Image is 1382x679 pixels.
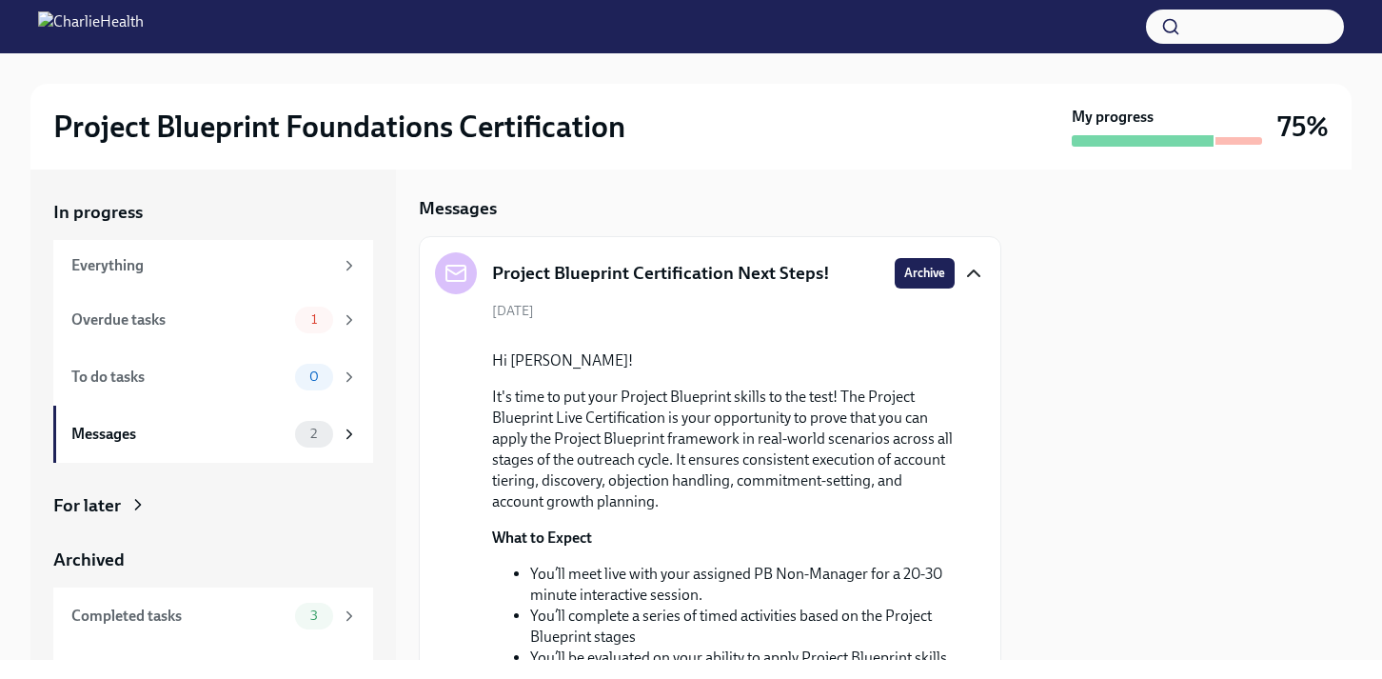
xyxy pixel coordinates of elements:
[895,258,955,289] button: Archive
[53,108,625,146] h2: Project Blueprint Foundations Certification
[492,529,592,547] strong: What to Expect
[299,427,328,441] span: 2
[299,609,329,623] span: 3
[492,387,955,512] p: It's time to put your Project Blueprint skills to the test! The Project Blueprint Live Certificat...
[530,564,955,606] li: You’ll meet live with your assigned PB Non-Manager for a 20-30 minute interactive session.
[71,367,287,388] div: To do tasks
[53,493,121,518] div: For later
[1277,110,1329,144] h3: 75%
[300,312,328,327] span: 1
[53,349,373,406] a: To do tasks0
[38,11,144,42] img: CharlieHealth
[492,302,534,320] span: [DATE]
[492,261,830,286] h5: Project Blueprint Certification Next Steps!
[53,291,373,349] a: Overdue tasks1
[71,606,287,627] div: Completed tasks
[53,548,373,572] a: Archived
[53,200,373,225] a: In progress
[53,406,373,463] a: Messages2
[1072,107,1154,128] strong: My progress
[492,350,955,371] p: Hi [PERSON_NAME]!
[53,493,373,518] a: For later
[904,264,945,283] span: Archive
[71,310,287,330] div: Overdue tasks
[530,606,955,648] li: You’ll complete a series of timed activities based on the Project Blueprint stages
[71,424,287,445] div: Messages
[298,369,330,384] span: 0
[71,255,333,276] div: Everything
[419,196,497,221] h5: Messages
[53,588,373,645] a: Completed tasks3
[53,240,373,291] a: Everything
